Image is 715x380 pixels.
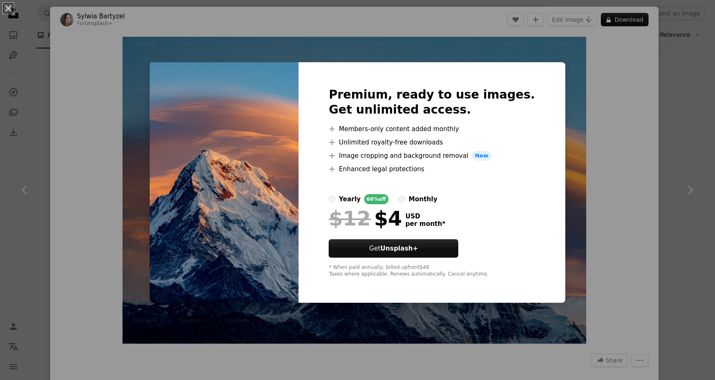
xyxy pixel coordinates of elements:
strong: Unsplash+ [380,245,418,252]
button: GetUnsplash+ [329,239,458,258]
div: 66% off [364,194,389,204]
div: * When paid annually, billed upfront $48 Taxes where applicable. Renews automatically. Cancel any... [329,264,535,278]
span: USD [405,213,445,220]
li: Enhanced legal protections [329,164,535,174]
li: Image cropping and background removal [329,151,535,161]
span: New [472,151,492,161]
div: yearly [339,194,360,204]
div: $4 [329,208,402,229]
input: monthly [398,196,405,203]
img: premium_photo-1688645554172-d3aef5f837ce [150,62,299,303]
span: per month * [405,220,445,228]
div: monthly [409,194,437,204]
li: Unlimited royalty-free downloads [329,137,535,147]
h2: Premium, ready to use images. Get unlimited access. [329,87,535,117]
li: Members-only content added monthly [329,124,535,134]
span: $12 [329,208,370,229]
input: yearly66%off [329,196,335,203]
